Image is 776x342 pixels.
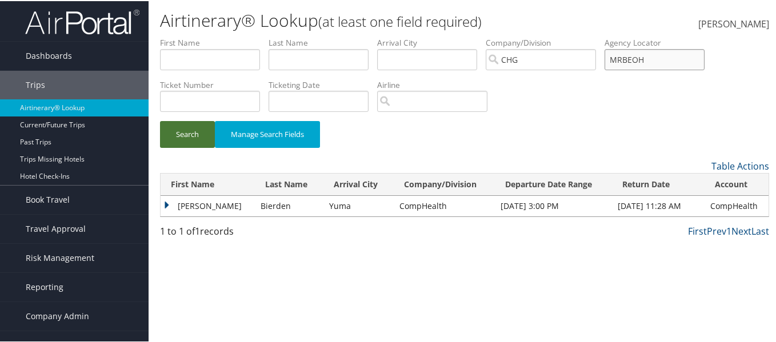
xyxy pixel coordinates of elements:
label: Arrival City [377,36,486,47]
a: Prev [707,224,726,236]
span: Travel Approval [26,214,86,242]
th: Account: activate to sort column ascending [705,172,769,195]
td: [PERSON_NAME] [161,195,255,215]
label: Ticketing Date [269,78,377,90]
span: Trips [26,70,45,98]
label: Ticket Number [160,78,269,90]
small: (at least one field required) [318,11,482,30]
td: Yuma [323,195,394,215]
span: Company Admin [26,301,89,329]
th: Departure Date Range: activate to sort column ascending [495,172,612,195]
a: Table Actions [711,159,769,171]
span: 1 [195,224,200,236]
span: [PERSON_NAME] [698,17,769,29]
th: Last Name: activate to sort column ascending [255,172,323,195]
a: 1 [726,224,731,236]
span: Book Travel [26,184,70,213]
div: 1 to 1 of records [160,223,299,243]
th: Company/Division [394,172,495,195]
label: Company/Division [486,36,605,47]
span: Risk Management [26,243,94,271]
a: Last [751,224,769,236]
button: Manage Search Fields [215,120,320,147]
th: Arrival City: activate to sort column ascending [323,172,394,195]
button: Search [160,120,215,147]
td: [DATE] 3:00 PM [495,195,612,215]
th: Return Date: activate to sort column ascending [612,172,705,195]
a: [PERSON_NAME] [698,6,769,41]
span: Dashboards [26,41,72,69]
h1: Airtinerary® Lookup [160,7,566,31]
td: [DATE] 11:28 AM [612,195,705,215]
span: Reporting [26,272,63,300]
label: First Name [160,36,269,47]
label: Airline [377,78,496,90]
label: Last Name [269,36,377,47]
th: First Name: activate to sort column ascending [161,172,255,195]
label: Agency Locator [605,36,713,47]
a: First [688,224,707,236]
a: Next [731,224,751,236]
td: CompHealth [394,195,495,215]
td: CompHealth [705,195,769,215]
img: airportal-logo.png [25,7,139,34]
td: Bierden [255,195,323,215]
